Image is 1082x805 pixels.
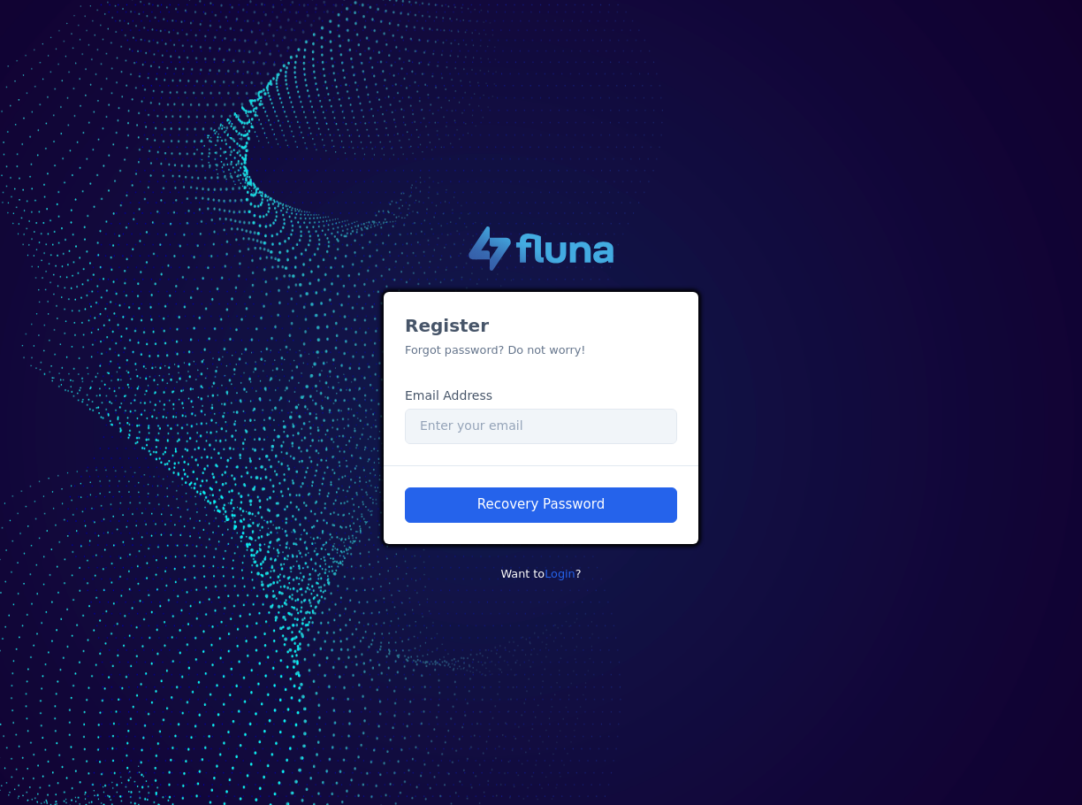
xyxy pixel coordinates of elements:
input: Enter your email [405,409,677,444]
small: Forgot password? Do not worry! [405,343,586,356]
h3: Register [405,313,677,338]
p: Want to ? [384,565,698,582]
a: Login [545,567,575,580]
label: Email Address [405,387,492,405]
button: Recovery Password [405,487,677,523]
